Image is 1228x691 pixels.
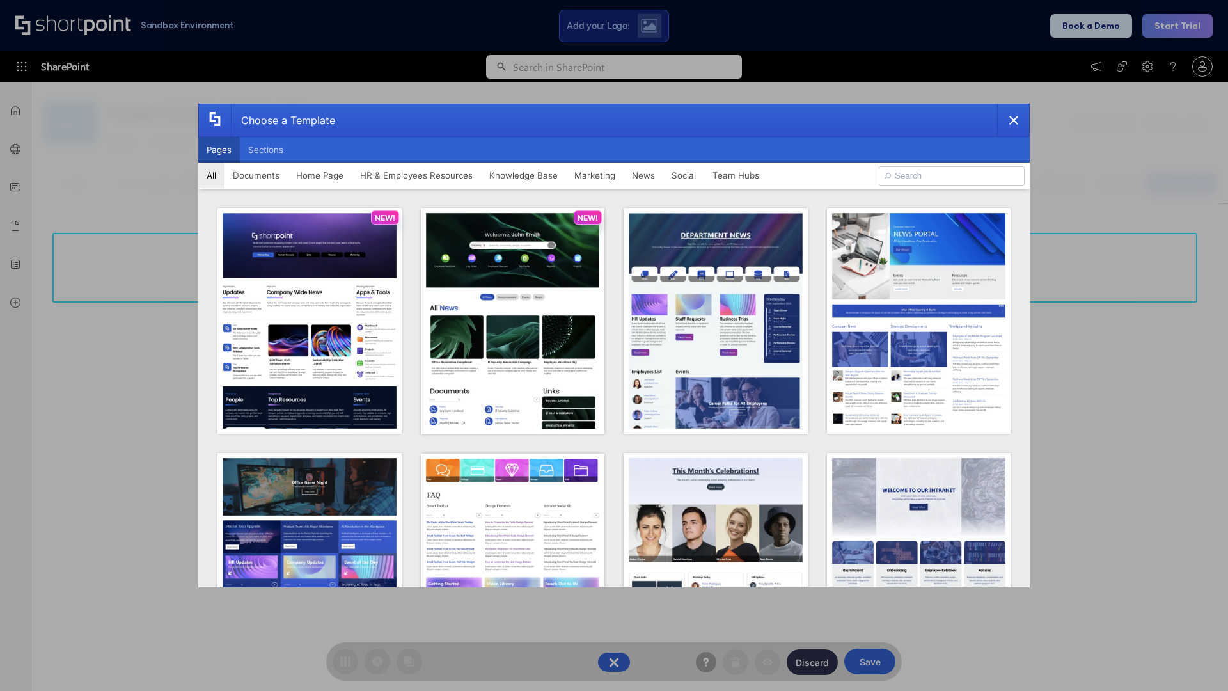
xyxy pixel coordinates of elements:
div: Choose a Template [231,104,335,136]
button: HR & Employees Resources [352,163,481,188]
input: Search [879,166,1025,186]
p: NEW! [578,213,598,223]
button: News [624,163,663,188]
button: Home Page [288,163,352,188]
div: template selector [198,104,1030,587]
button: Marketing [566,163,624,188]
button: Pages [198,137,240,163]
button: Team Hubs [704,163,767,188]
p: NEW! [375,213,395,223]
button: Knowledge Base [481,163,566,188]
button: All [198,163,224,188]
button: Social [663,163,704,188]
button: Sections [240,137,292,163]
iframe: Chat Widget [1164,630,1228,691]
button: Documents [224,163,288,188]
